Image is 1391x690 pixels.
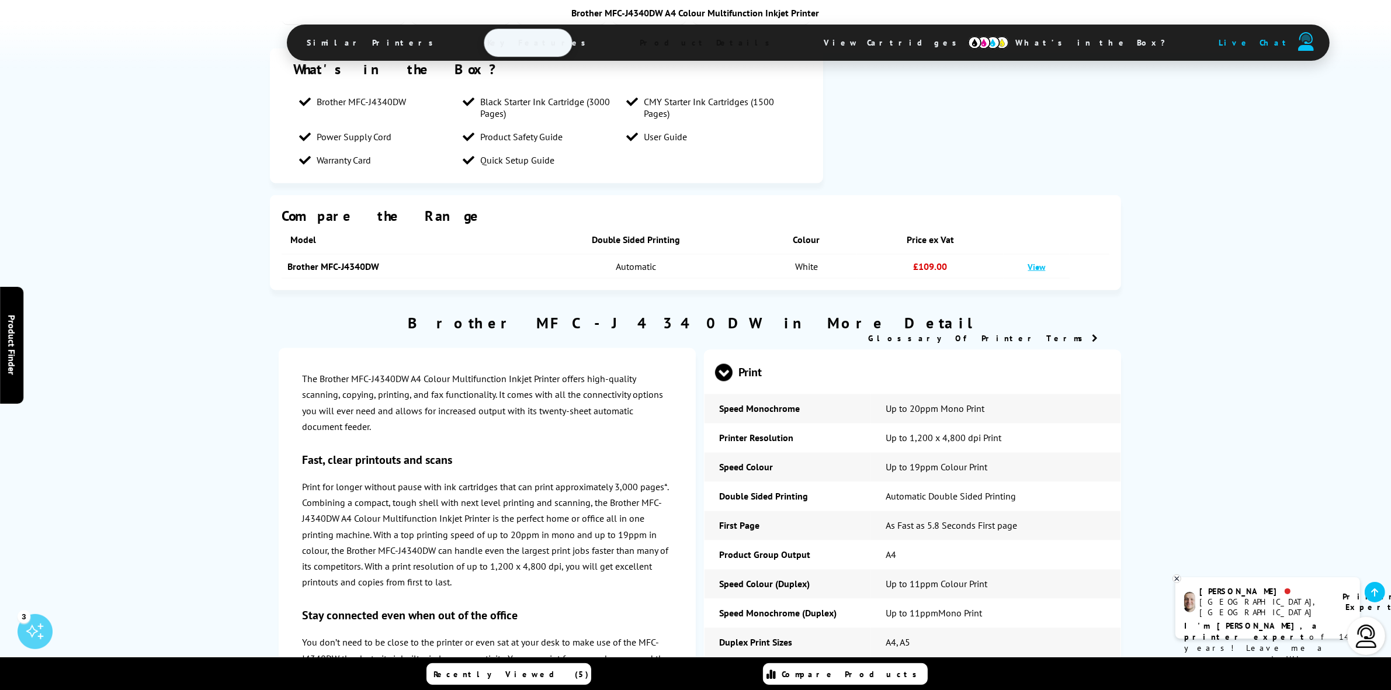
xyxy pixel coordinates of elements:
[705,570,871,599] td: Speed Colour (Duplex)
[302,608,672,623] h3: Stay connected even when out of the office
[871,628,1121,657] td: A4, A5
[293,60,800,78] div: What's in the Box?
[705,599,871,628] td: Speed Monochrome (Duplex)
[1200,586,1328,597] div: [PERSON_NAME]
[868,334,1098,344] a: Glossary Of Printer Terms
[270,314,1121,333] h2: Brother MFC-J4340DW in More Detail
[317,131,391,143] span: Power Supply Cord
[1184,620,1320,642] b: I'm [PERSON_NAME], a printer expert
[1355,625,1378,648] img: user-headset-light.svg
[644,96,778,119] span: CMY Starter Ink Cartridges (1500 Pages)
[290,29,457,57] span: Similar Printers
[998,29,1195,57] span: What’s in the Box?
[317,154,371,166] span: Warranty Card
[782,669,924,679] span: Compare Products
[705,394,871,424] td: Speed Monochrome
[871,511,1121,540] td: As Fast as 5.8 Seconds First page
[470,29,610,57] span: Key Features
[871,540,1121,570] td: A4
[757,225,857,255] th: Colour
[623,29,794,57] span: Product Details
[434,669,589,679] span: Recently Viewed (5)
[871,482,1121,511] td: Automatic Double Sided Printing
[426,663,591,685] a: Recently Viewed (5)
[757,255,857,279] td: White
[1298,32,1314,51] img: user-headset-duotone.svg
[871,599,1121,628] td: Up to 11ppmMono Print
[705,511,871,540] td: First Page
[1200,597,1328,618] div: [GEOGRAPHIC_DATA], [GEOGRAPHIC_DATA]
[1028,261,1046,272] a: View
[302,372,672,435] p: The Brother MFC-J4340DW A4 Colour Multifunction Inkjet Printer offers high-quality scanning, copy...
[480,131,563,143] span: Product Safety Guide
[18,610,30,623] div: 3
[705,628,871,657] td: Duplex Print Sizes
[287,7,1105,19] div: Brother MFC-J4340DW A4 Colour Multifunction Inkjet Printer
[282,225,516,255] th: Model
[287,261,379,272] a: Brother MFC-J4340DW
[807,27,986,58] span: View Cartridges
[317,96,406,108] span: Brother MFC-J4340DW
[857,225,1004,255] th: Price ex Vat
[705,424,871,453] td: Printer Resolution
[968,36,1009,49] img: cmyk-icon.svg
[1184,592,1195,612] img: ashley-livechat.png
[705,540,871,570] td: Product Group Output
[6,315,18,375] span: Product Finder
[282,207,1109,225] div: Compare the Range
[871,570,1121,599] td: Up to 11ppm Colour Print
[302,480,672,591] p: Print for longer without pause with ink cartridges that can print approximately 3,000 pages*. Com...
[480,96,615,119] span: Black Starter Ink Cartridge (3000 Pages)
[871,453,1121,482] td: Up to 19ppm Colour Print
[705,482,871,511] td: Double Sided Printing
[302,453,672,468] h3: Fast, clear printouts and scans
[480,154,554,166] span: Quick Setup Guide
[516,255,757,279] td: Automatic
[871,424,1121,453] td: Up to 1,200 x 4,800 dpi Print
[763,663,928,685] a: Compare Products
[1184,620,1351,676] p: of 14 years! Leave me a message and I'll respond ASAP
[857,255,1004,279] td: £109.00
[644,131,687,143] span: User Guide
[1219,37,1292,48] span: Live Chat
[516,225,757,255] th: Double Sided Printing
[871,394,1121,424] td: Up to 20ppm Mono Print
[705,453,871,482] td: Speed Colour
[715,351,1110,394] span: Print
